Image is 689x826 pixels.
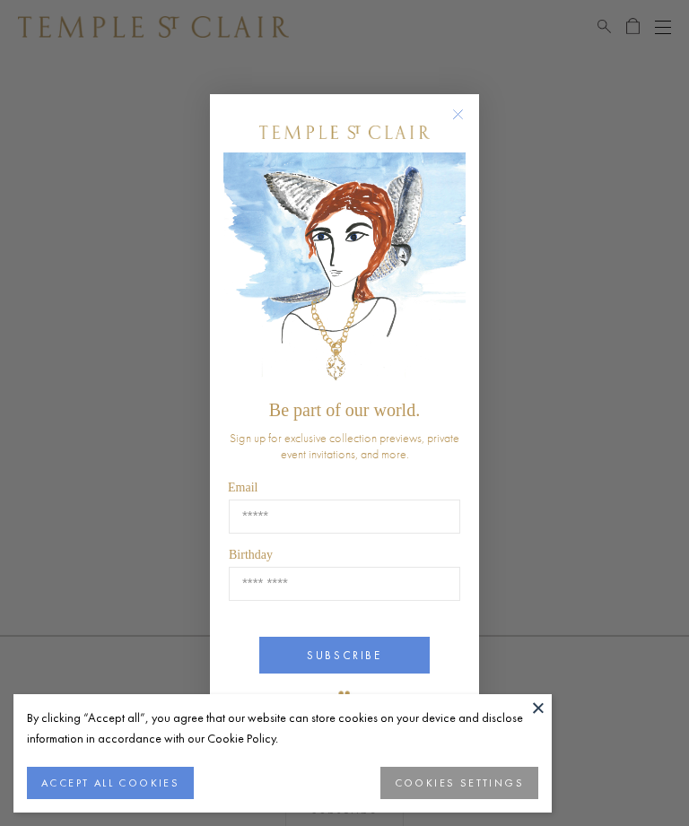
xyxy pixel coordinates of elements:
button: Close dialog [456,112,478,135]
button: ACCEPT ALL COOKIES [27,767,194,799]
img: TSC [327,678,362,714]
span: Email [228,481,257,494]
img: c4a9eb12-d91a-4d4a-8ee0-386386f4f338.jpeg [223,152,466,392]
input: Email [229,500,460,534]
img: Temple St. Clair [259,126,430,139]
span: Be part of our world. [269,400,420,420]
span: Sign up for exclusive collection previews, private event invitations, and more. [230,430,459,462]
div: By clicking “Accept all”, you agree that our website can store cookies on your device and disclos... [27,708,538,749]
span: Birthday [229,548,273,561]
button: COOKIES SETTINGS [380,767,538,799]
button: SUBSCRIBE [259,637,430,674]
